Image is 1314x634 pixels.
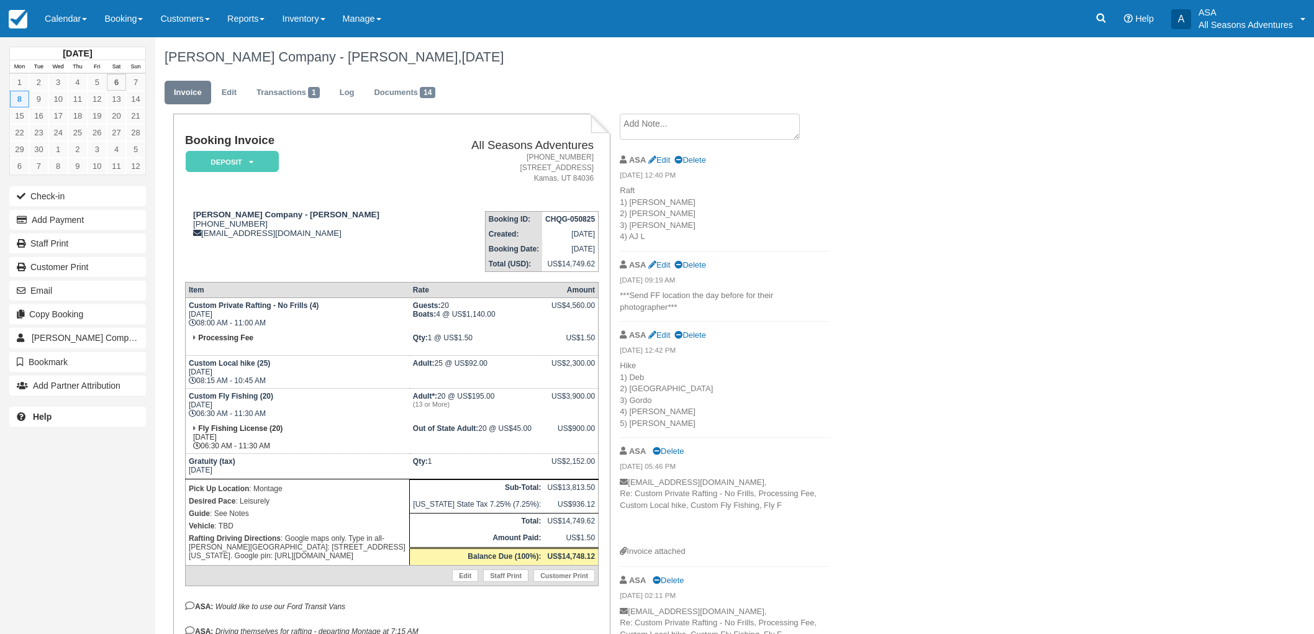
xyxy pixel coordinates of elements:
[107,158,126,174] a: 11
[9,376,146,396] button: Add Partner Attribution
[330,81,364,105] a: Log
[189,509,210,518] strong: Guide
[48,60,68,74] th: Wed
[9,304,146,324] button: Copy Booking
[185,298,409,331] td: [DATE] 08:00 AM - 11:00 AM
[410,548,545,566] th: Balance Due (100%):
[189,520,406,532] p: : TBD
[10,74,29,91] a: 1
[9,210,146,230] button: Add Payment
[544,480,598,497] td: US$13,813.50
[544,497,598,514] td: US$936.12
[126,74,145,91] a: 7
[653,446,684,456] a: Delete
[620,345,829,359] em: [DATE] 12:42 PM
[10,107,29,124] a: 15
[48,158,68,174] a: 8
[29,107,48,124] a: 16
[185,283,409,298] th: Item
[185,602,213,611] strong: ASA:
[547,552,595,561] strong: US$14,748.12
[126,124,145,141] a: 28
[189,392,273,401] strong: Custom Fly Fishing (20)
[10,91,29,107] a: 8
[68,60,87,74] th: Thu
[629,330,646,340] strong: ASA
[48,141,68,158] a: 1
[198,333,253,342] strong: Processing Fee
[189,301,319,310] strong: Custom Private Rafting - No Frills (4)
[9,233,146,253] a: Staff Print
[189,359,270,368] strong: Custom Local hike (25)
[547,359,595,378] div: US$2,300.00
[620,290,829,313] p: ***Send FF location the day before for their photographer***
[126,60,145,74] th: Sun
[68,91,87,107] a: 11
[1198,19,1293,31] p: All Seasons Adventures
[410,454,545,479] td: 1
[1198,6,1293,19] p: ASA
[88,107,107,124] a: 19
[29,158,48,174] a: 7
[88,60,107,74] th: Fri
[674,155,705,165] a: Delete
[620,477,829,546] p: [EMAIL_ADDRESS][DOMAIN_NAME], Re: Custom Private Rafting - No Frills, Processing Fee, Custom Loca...
[9,186,146,206] button: Check-in
[413,359,435,368] strong: Adult
[410,389,545,422] td: 20 @ US$195.00
[185,134,431,147] h1: Booking Invoice
[185,150,274,173] a: Deposit
[189,507,406,520] p: : See Notes
[410,480,545,497] th: Sub-Total:
[29,124,48,141] a: 23
[485,227,542,242] th: Created:
[185,356,409,389] td: [DATE] 08:15 AM - 10:45 AM
[436,139,594,152] h2: All Seasons Adventures
[544,530,598,548] td: US$1.50
[533,569,595,582] a: Customer Print
[410,330,545,356] td: 1 @ US$1.50
[620,275,829,289] em: [DATE] 09:19 AM
[185,389,409,422] td: [DATE] 06:30 AM - 11:30 AM
[189,497,235,505] strong: Desired Pace
[9,352,146,372] button: Bookmark
[410,421,545,454] td: 20 @ US$45.00
[48,74,68,91] a: 3
[189,482,406,495] p: : Montage
[9,257,146,277] a: Customer Print
[620,185,829,243] p: Raft 1) [PERSON_NAME] 2) [PERSON_NAME] 3) [PERSON_NAME] 4) AJ L
[620,170,829,184] em: [DATE] 12:40 PM
[68,158,87,174] a: 9
[107,107,126,124] a: 20
[547,301,595,320] div: US$4,560.00
[185,210,431,238] div: [PHONE_NUMBER] [EMAIL_ADDRESS][DOMAIN_NAME]
[620,546,829,558] div: Invoice attached
[189,534,281,543] strong: Rafting Driving Directions
[63,48,92,58] strong: [DATE]
[620,461,829,475] em: [DATE] 05:46 PM
[32,333,222,343] span: [PERSON_NAME] Company - [PERSON_NAME]
[107,91,126,107] a: 13
[29,141,48,158] a: 30
[48,91,68,107] a: 10
[68,107,87,124] a: 18
[410,356,545,389] td: 25 @ US$92.00
[629,155,646,165] strong: ASA
[629,260,646,269] strong: ASA
[107,124,126,141] a: 27
[9,407,146,427] a: Help
[10,158,29,174] a: 6
[547,457,595,476] div: US$2,152.00
[10,60,29,74] th: Mon
[545,215,595,224] strong: CHQG-050825
[1171,9,1191,29] div: A
[410,283,545,298] th: Rate
[547,392,595,410] div: US$3,900.00
[620,360,829,429] p: Hike 1) Deb 2) [GEOGRAPHIC_DATA] 3) Gordo 4) [PERSON_NAME] 5) [PERSON_NAME]
[544,283,598,298] th: Amount
[542,242,599,256] td: [DATE]
[10,141,29,158] a: 29
[29,74,48,91] a: 2
[485,242,542,256] th: Booking Date:
[420,87,435,98] span: 14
